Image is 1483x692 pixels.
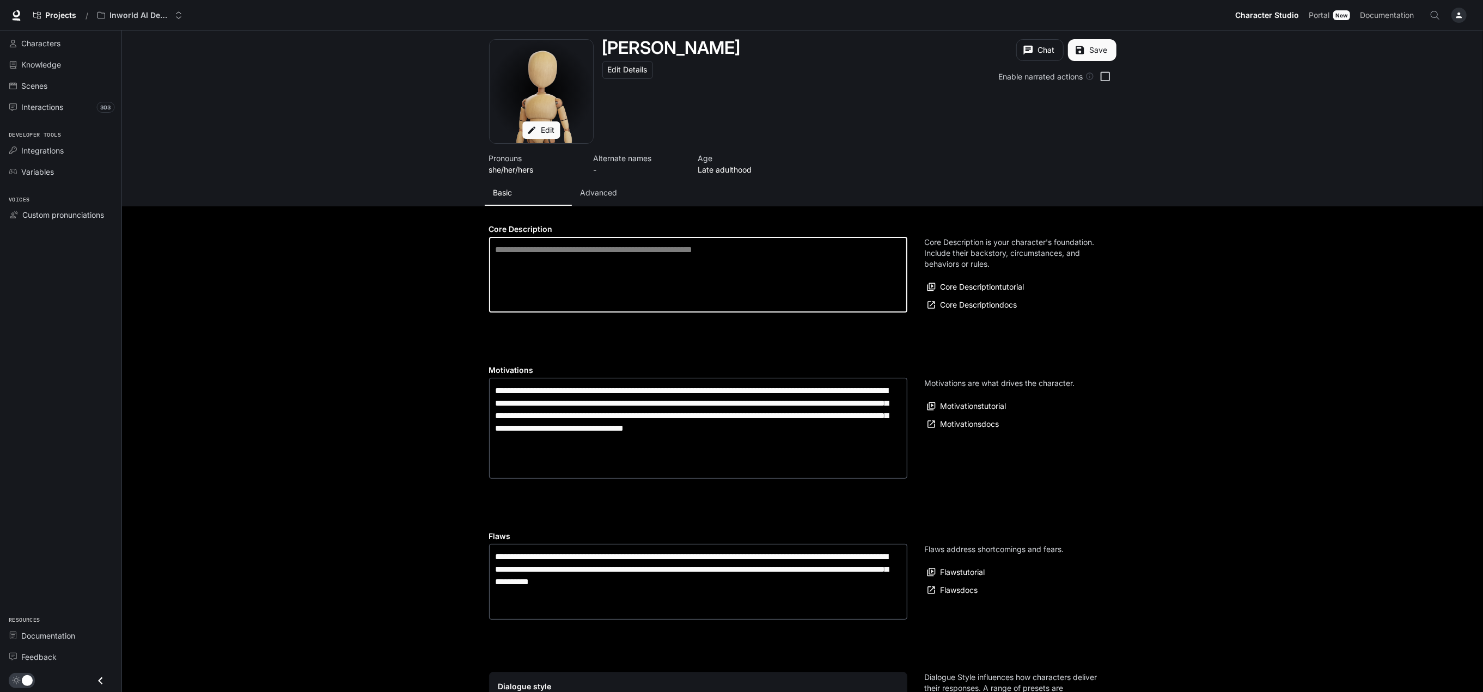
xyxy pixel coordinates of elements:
a: PortalNew [1304,4,1354,26]
h4: Core Description [489,224,907,235]
span: Documentation [21,630,75,641]
span: Scenes [21,80,47,91]
p: Motivations are what drives the character. [925,378,1075,389]
span: Knowledge [21,59,61,70]
span: Character Studio [1235,9,1299,22]
p: she/her/hers [489,164,581,175]
button: Open Command Menu [1424,4,1446,26]
a: Knowledge [4,55,117,74]
p: Late adulthood [698,164,790,175]
button: Open workspace menu [93,4,187,26]
span: Projects [45,11,76,20]
button: Open character details dialog [594,152,685,175]
p: - [594,164,685,175]
button: Open character details dialog [698,152,790,175]
span: Characters [21,38,60,49]
h4: Motivations [489,365,907,376]
a: Variables [4,162,117,181]
p: Core Description is your character's foundation. Include their backstory, circumstances, and beha... [925,237,1099,270]
div: New [1333,10,1350,20]
span: 303 [97,102,115,113]
a: Scenes [4,76,117,95]
a: Character Studio [1231,4,1303,26]
p: Advanced [581,187,618,198]
button: Flawstutorial [925,564,988,581]
p: Alternate names [594,152,685,164]
span: Interactions [21,101,63,113]
a: Integrations [4,141,117,160]
button: Chat [1016,39,1064,61]
p: Basic [493,187,512,198]
button: Edit [522,121,560,139]
button: Open character details dialog [602,39,741,57]
a: Interactions [4,97,117,117]
a: Custom pronunciations [4,205,117,224]
h4: Dialogue style [498,681,898,692]
h1: [PERSON_NAME] [602,37,741,58]
a: Core Descriptiondocs [925,296,1020,314]
button: Core Descriptiontutorial [925,278,1027,296]
p: Age [698,152,790,164]
span: Documentation [1360,9,1414,22]
a: Documentation [1356,4,1422,26]
button: Save [1068,39,1116,61]
button: Open character details dialog [489,152,581,175]
span: Feedback [21,651,57,663]
a: Go to projects [28,4,81,26]
div: Enable narrated actions [999,71,1094,82]
div: label [489,237,907,313]
a: Feedback [4,647,117,666]
div: / [81,10,93,21]
span: Dark mode toggle [22,674,33,686]
a: Characters [4,34,117,53]
button: Motivationstutorial [925,397,1009,415]
div: Flaws [489,544,907,620]
h4: Flaws [489,531,907,542]
span: Variables [21,166,54,177]
span: Portal [1309,9,1329,22]
button: Open character avatar dialog [490,40,593,143]
a: Motivationsdocs [925,415,1002,433]
span: Custom pronunciations [22,209,104,221]
a: Flawsdocs [925,581,981,599]
p: Inworld AI Demos [109,11,170,20]
button: Close drawer [88,670,113,692]
span: Integrations [21,145,64,156]
a: Documentation [4,626,117,645]
p: Flaws address shortcomings and fears. [925,544,1064,555]
button: Edit Details [602,61,653,79]
div: Avatar image [490,40,593,143]
p: Pronouns [489,152,581,164]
